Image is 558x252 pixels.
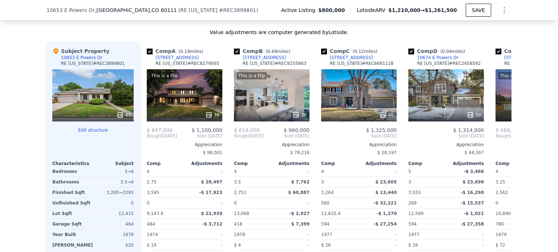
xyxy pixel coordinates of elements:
[96,240,134,250] div: $20
[94,230,134,240] div: 1978
[318,7,345,14] span: $800,000
[46,7,95,14] span: 10653 E Powers Dr
[52,187,92,198] div: Finished Sqft
[330,61,394,66] div: RE [US_STATE] # REC6691128
[201,211,222,216] span: $ 22,939
[243,55,286,61] div: [STREET_ADDRESS]
[321,169,324,174] span: 4
[52,177,92,187] div: Bathrooms
[496,190,508,195] span: 2,562
[61,61,125,66] div: RE [US_STATE] # REC3899801
[448,240,484,250] div: -
[202,222,222,227] span: -$ 3,712
[408,201,417,206] span: 269
[375,179,397,185] span: $ 23,605
[234,133,250,139] span: Bought
[453,127,484,133] span: $ 1,314,000
[408,55,458,61] a: 10674 E Powers Dr
[321,201,329,206] span: 560
[185,161,222,166] div: Adjustments
[408,133,484,139] span: Sold [DATE]
[408,190,421,195] span: 3,555
[52,230,92,240] div: Year Built
[496,127,521,133] span: $ 668,500
[375,190,397,195] span: $ 13,440
[175,49,206,54] span: ( miles)
[321,133,397,139] span: Sold [DATE]
[417,61,481,66] div: RE [US_STATE] # REC2458592
[497,3,511,17] button: Show Options
[52,166,92,177] div: Bedrooms
[464,169,484,174] span: -$ 3,466
[321,161,359,166] div: Comp
[234,127,260,133] span: $ 616,000
[147,201,150,206] span: 0
[147,55,199,61] a: [STREET_ADDRESS]
[321,47,380,55] div: Comp C
[93,161,134,166] div: Subject
[234,133,264,139] div: [DATE]
[377,150,397,155] span: $ 28,197
[408,243,418,248] span: $ 26
[467,111,481,119] div: 50
[273,230,310,240] div: -
[437,49,468,54] span: ( miles)
[496,133,526,139] div: [DATE]
[52,161,93,166] div: Characteristics
[52,198,92,208] div: Unfinished Sqft
[425,7,457,13] span: $1,261,500
[234,142,310,148] div: Appreciation
[496,47,554,55] div: Comp E
[466,4,491,17] button: SAVE
[234,169,237,174] span: 4
[373,201,397,206] span: -$ 32,221
[147,230,183,240] div: 1974
[496,161,533,166] div: Comp
[284,127,310,133] span: $ 960,000
[496,177,532,187] div: 3.25
[155,61,219,66] div: RE [US_STATE] # REC8279565
[147,127,173,133] span: $ 847,000
[291,179,310,185] span: $ 7,762
[408,222,417,227] span: 594
[408,169,411,174] span: 5
[147,133,177,139] div: [DATE]
[234,230,270,240] div: 1978
[448,230,484,240] div: -
[234,47,293,55] div: Comp B
[177,133,222,139] span: Sold [DATE]
[234,161,272,166] div: Comp
[417,55,458,61] div: 10674 E Powers Dr
[321,142,397,148] div: Appreciation
[496,211,511,216] span: 10,890
[496,222,504,227] span: 780
[359,161,397,166] div: Adjustments
[461,190,484,195] span: -$ 16,298
[117,111,131,119] div: 43
[178,7,258,14] div: ( )
[321,211,340,216] span: 12,632.4
[366,127,397,133] span: $ 1,325,000
[147,190,159,195] span: 3,595
[496,243,505,248] span: $ 72
[147,161,185,166] div: Comp
[360,240,397,250] div: -
[273,198,310,208] div: -
[52,219,92,229] div: Garage Sqft
[147,243,157,248] span: $ 19
[408,142,484,148] div: Appreciation
[46,29,511,36] div: Value adjustments are computer generated by Lotside .
[388,7,421,13] span: $1,210,000
[52,208,92,219] div: Lot Sqft
[203,150,222,155] span: $ 98,001
[350,49,380,54] span: ( miles)
[186,198,222,208] div: -
[94,219,134,229] div: 464
[234,243,241,248] span: $ 4
[321,222,329,227] span: 594
[155,55,199,61] div: [STREET_ADDRESS]
[263,49,293,54] span: ( miles)
[498,72,528,79] div: This is a Flip
[61,55,102,61] div: 10653 E Powers Dr
[205,111,219,119] div: 38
